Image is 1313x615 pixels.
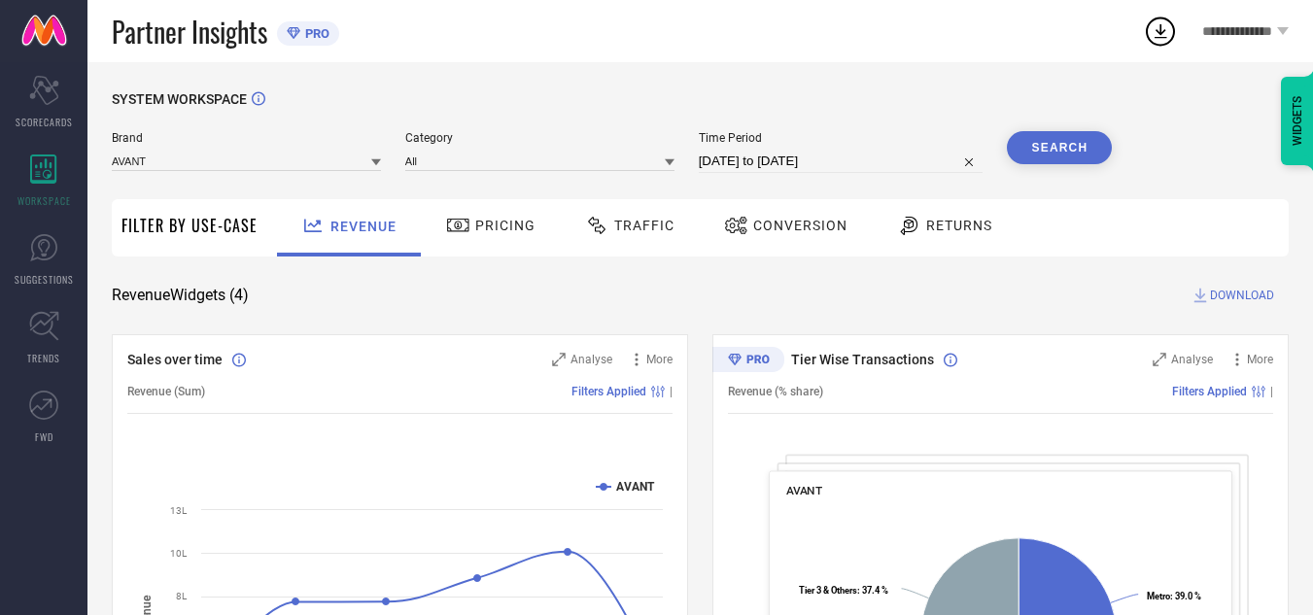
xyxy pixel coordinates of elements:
span: TRENDS [27,351,60,365]
span: FWD [35,429,53,444]
tspan: Tier 3 & Others [799,585,857,596]
span: DOWNLOAD [1210,286,1274,305]
span: | [1270,385,1273,398]
span: Filter By Use-Case [121,214,258,237]
svg: Zoom [1153,353,1166,366]
span: | [670,385,673,398]
span: Analyse [570,353,612,366]
span: Analyse [1171,353,1213,366]
span: Pricing [475,218,536,233]
span: PRO [300,26,329,41]
span: Tier Wise Transactions [791,352,934,367]
span: WORKSPACE [17,193,71,208]
input: Select time period [699,150,984,173]
span: Revenue Widgets ( 4 ) [112,286,249,305]
span: Revenue (Sum) [127,385,205,398]
text: 8L [176,591,188,601]
span: Filters Applied [1172,385,1247,398]
span: SYSTEM WORKSPACE [112,91,247,107]
span: SCORECARDS [16,115,73,129]
span: Traffic [614,218,674,233]
text: AVANT [616,480,655,494]
span: More [1247,353,1273,366]
button: Search [1007,131,1112,164]
div: Premium [712,347,784,376]
span: Conversion [753,218,847,233]
span: Returns [926,218,992,233]
span: More [646,353,673,366]
span: AVANT [786,484,822,497]
span: Revenue [330,219,397,234]
tspan: Metro [1147,591,1170,601]
span: Category [405,131,674,145]
span: SUGGESTIONS [15,272,74,287]
span: Partner Insights [112,12,267,51]
div: Open download list [1143,14,1178,49]
svg: Zoom [552,353,566,366]
text: : 37.4 % [799,585,888,596]
text: 13L [170,505,188,516]
span: Brand [112,131,381,145]
span: Sales over time [127,352,223,367]
span: Time Period [699,131,984,145]
span: Filters Applied [571,385,646,398]
text: : 39.0 % [1147,591,1201,601]
text: 10L [170,548,188,559]
span: Revenue (% share) [728,385,823,398]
